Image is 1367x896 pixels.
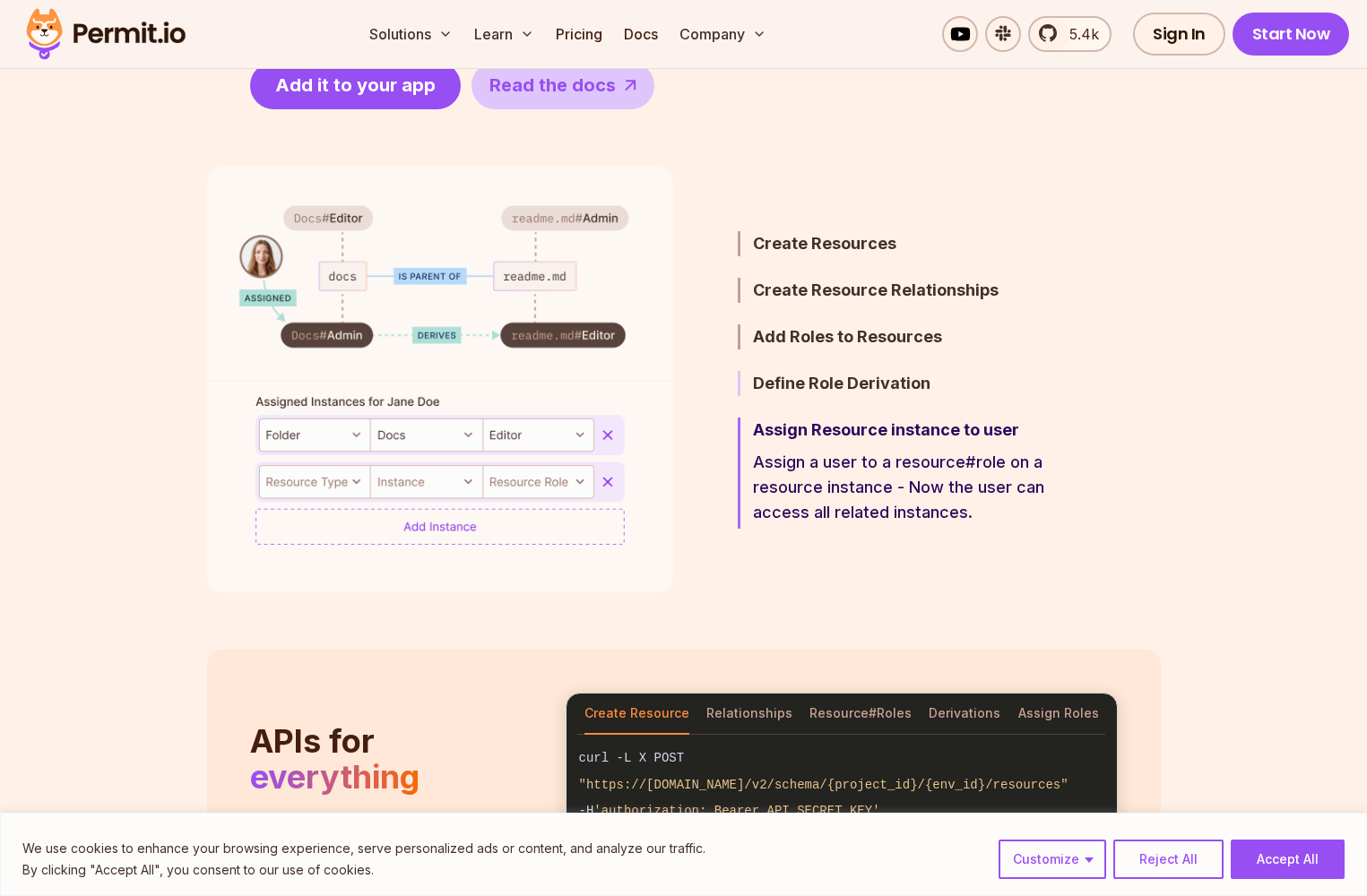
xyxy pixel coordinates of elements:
button: Define Role Derivation [738,371,1066,396]
button: Accept All [1231,840,1345,879]
button: Create Resources [738,231,1066,256]
h3: Create Resources [753,231,1066,256]
span: APIs for [250,721,375,761]
p: By clicking "Accept All", you consent to our use of cookies. [22,859,705,881]
span: Read the docs [489,73,616,98]
span: 'authorization: Bearer API_SECRET_KEY' [593,804,879,818]
span: "https://[DOMAIN_NAME]/v2/schema/{project_id}/{env_id}/resources" [579,778,1069,792]
h3: Assign Resource instance to user [753,418,1066,443]
img: Permit logo [18,4,194,65]
button: Reject All [1113,840,1224,879]
button: Customize [999,840,1106,879]
button: Resource#Roles [809,694,912,735]
h3: Define Role Derivation [753,371,1066,396]
span: 5.4k [1059,23,1099,45]
span: Add it to your app [275,73,436,98]
a: Start Now [1233,13,1350,56]
button: Assign Roles [1018,694,1099,735]
p: We use cookies to enhance your browsing experience, serve personalized ads or content, and analyz... [22,838,705,859]
a: Add it to your app [250,62,461,109]
button: Derivations [929,694,1000,735]
button: Create Resource [584,694,689,735]
button: Solutions [362,16,460,52]
a: Read the docs [472,62,654,109]
button: Relationships [706,694,792,735]
button: Create Resource Relationships [738,278,1066,303]
button: Company [672,16,774,52]
p: Assign a user to a resource#role on a resource instance - Now the user can access all related ins... [753,450,1066,525]
p: Create, manage and automate your policies with Permit's API. [250,809,544,859]
a: Pricing [549,16,610,52]
h3: Create Resource Relationships [753,278,1066,303]
button: Learn [467,16,541,52]
button: Assign Resource instance to userAssign a user to a resource#role on a resource instance - Now the... [738,418,1066,529]
code: curl -L X POST [567,745,1117,771]
a: Docs [617,16,665,52]
h3: Add Roles to Resources [753,324,1066,349]
button: Add Roles to Resources [738,324,1066,349]
a: 5.4k [1028,16,1112,52]
span: everything [250,757,420,797]
a: Sign In [1133,13,1225,56]
code: -H [567,798,1117,824]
